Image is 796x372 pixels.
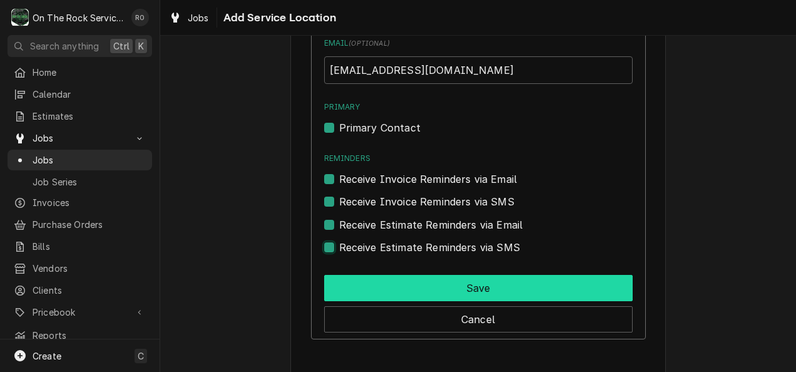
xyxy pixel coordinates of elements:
div: RO [131,9,149,26]
span: Reports [33,329,146,342]
a: Go to Pricebook [8,302,152,323]
a: Go to Jobs [8,128,152,148]
a: Jobs [8,150,152,170]
div: On The Rock Services's Avatar [11,9,29,26]
span: Estimates [33,110,146,123]
label: Receive Estimate Reminders via SMS [339,240,520,255]
span: Vendors [33,262,146,275]
a: Jobs [164,8,214,28]
span: Calendar [33,88,146,101]
label: Primary Contact [339,120,421,135]
label: Receive Invoice Reminders via SMS [339,194,514,209]
a: Job Series [8,172,152,192]
span: C [138,349,144,363]
div: Primary [324,101,633,135]
span: Clients [33,284,146,297]
a: Invoices [8,192,152,213]
div: Button Group Row [324,270,633,301]
div: Email [324,38,633,84]
div: Button Group Row [324,301,633,333]
span: Search anything [30,39,99,53]
span: Home [33,66,146,79]
span: Create [33,351,61,361]
div: Button Group [324,270,633,333]
span: Add Service Location [220,9,336,26]
span: Ctrl [113,39,130,53]
span: Jobs [188,11,209,24]
a: Home [8,62,152,83]
span: Invoices [33,196,146,209]
a: Bills [8,236,152,257]
div: O [11,9,29,26]
label: Primary [324,101,633,113]
span: Jobs [33,153,146,167]
label: Receive Estimate Reminders via Email [339,217,523,232]
span: K [138,39,144,53]
a: Estimates [8,106,152,127]
button: Cancel [324,306,633,333]
a: Vendors [8,258,152,279]
span: Jobs [33,132,127,145]
span: ( optional ) [349,39,390,48]
span: Pricebook [33,306,127,319]
a: Calendar [8,84,152,105]
span: Bills [33,240,146,253]
button: Save [324,275,633,301]
div: Rich Ortega's Avatar [131,9,149,26]
label: Email [324,38,633,49]
a: Purchase Orders [8,214,152,235]
button: Search anythingCtrlK [8,35,152,57]
div: On The Rock Services [33,11,125,24]
a: Reports [8,325,152,346]
a: Clients [8,280,152,301]
label: Reminders [324,153,633,164]
span: Purchase Orders [33,218,146,231]
label: Receive Invoice Reminders via Email [339,172,518,187]
span: Job Series [33,175,146,189]
div: Reminders [324,153,633,187]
